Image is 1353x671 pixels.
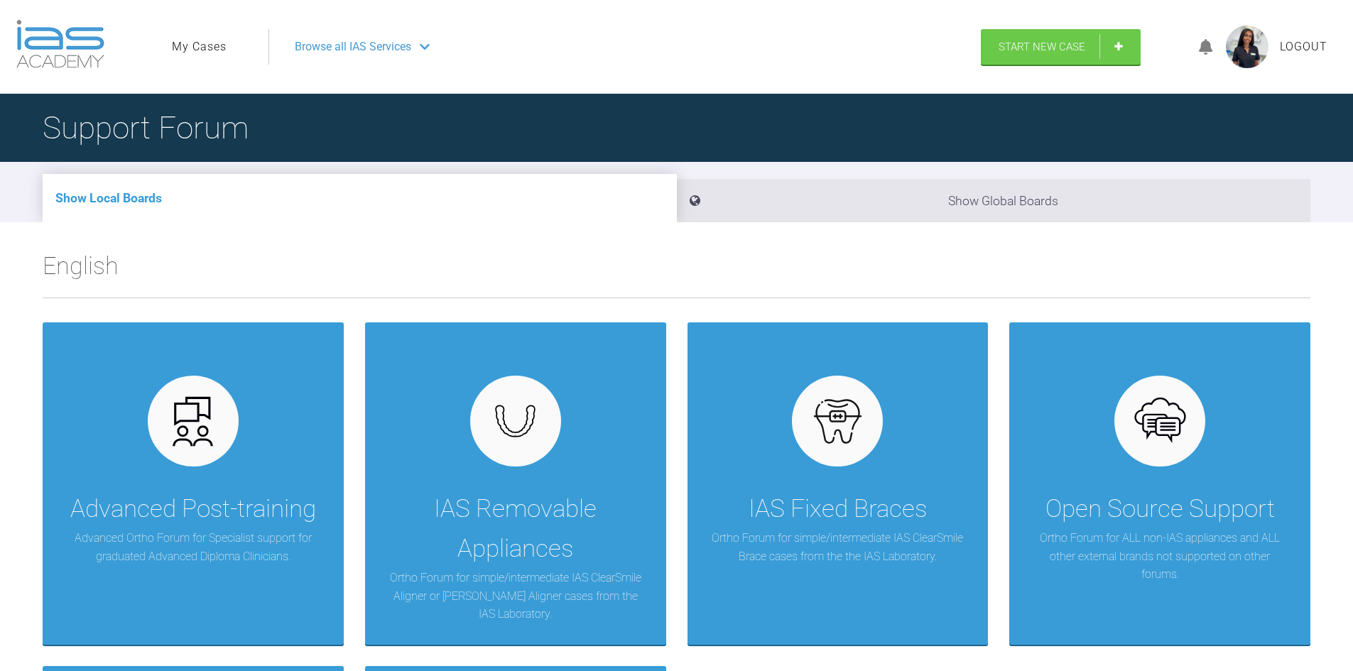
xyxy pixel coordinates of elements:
p: Ortho Forum for simple/intermediate IAS ClearSmile Aligner or [PERSON_NAME] Aligner cases from th... [386,569,645,623]
p: Ortho Forum for simple/intermediate IAS ClearSmile Brace cases from the the IAS Laboratory. [709,529,967,565]
div: IAS Fixed Braces [749,489,927,529]
img: logo-light.3e3ef733.png [16,20,104,68]
a: My Cases [172,38,227,56]
a: IAS Fixed BracesOrtho Forum for simple/intermediate IAS ClearSmile Brace cases from the the IAS L... [688,322,989,645]
img: advanced.73cea251.svg [165,394,220,449]
div: IAS Removable Appliances [386,489,645,569]
a: Advanced Post-trainingAdvanced Ortho Forum for Specialist support for graduated Advanced Diploma ... [43,322,344,645]
h1: Support Forum [43,103,249,153]
p: Ortho Forum for ALL non-IAS appliances and ALL other external brands not supported on other forums. [1031,529,1289,584]
img: fixed.9f4e6236.svg [810,394,865,449]
a: Open Source SupportOrtho Forum for ALL non-IAS appliances and ALL other external brands not suppo... [1009,322,1310,645]
div: Advanced Post-training [70,489,316,529]
h2: English [43,246,1310,298]
span: Browse all IAS Services [295,38,411,56]
a: Logout [1280,38,1327,56]
a: Start New Case [981,29,1141,65]
a: IAS Removable AppliancesOrtho Forum for simple/intermediate IAS ClearSmile Aligner or [PERSON_NAM... [365,322,666,645]
img: opensource.6e495855.svg [1133,394,1188,449]
li: Show Local Boards [43,174,677,222]
img: removables.927eaa4e.svg [488,400,543,442]
div: Open Source Support [1045,489,1275,529]
span: Start New Case [999,40,1085,53]
li: Show Global Boards [677,179,1311,222]
p: Advanced Ortho Forum for Specialist support for graduated Advanced Diploma Clinicians. [64,529,322,565]
img: profile.png [1226,26,1268,68]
